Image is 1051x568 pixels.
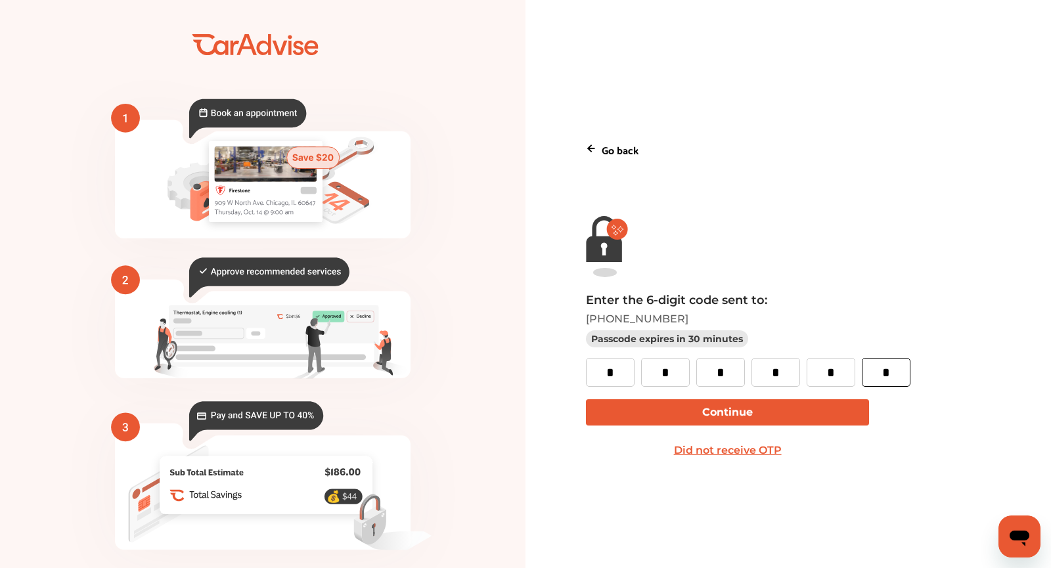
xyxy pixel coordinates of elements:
[586,399,869,426] button: Continue
[586,330,748,347] p: Passcode expires in 30 minutes
[586,313,991,325] p: [PHONE_NUMBER]
[998,515,1040,557] iframe: Button to launch messaging window
[586,437,869,464] button: Did not receive OTP
[586,216,628,277] img: magic-link-lock-error.9d88b03f.svg
[602,141,638,158] p: Go back
[586,293,991,307] p: Enter the 6-digit code sent to:
[326,490,341,504] text: 💰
